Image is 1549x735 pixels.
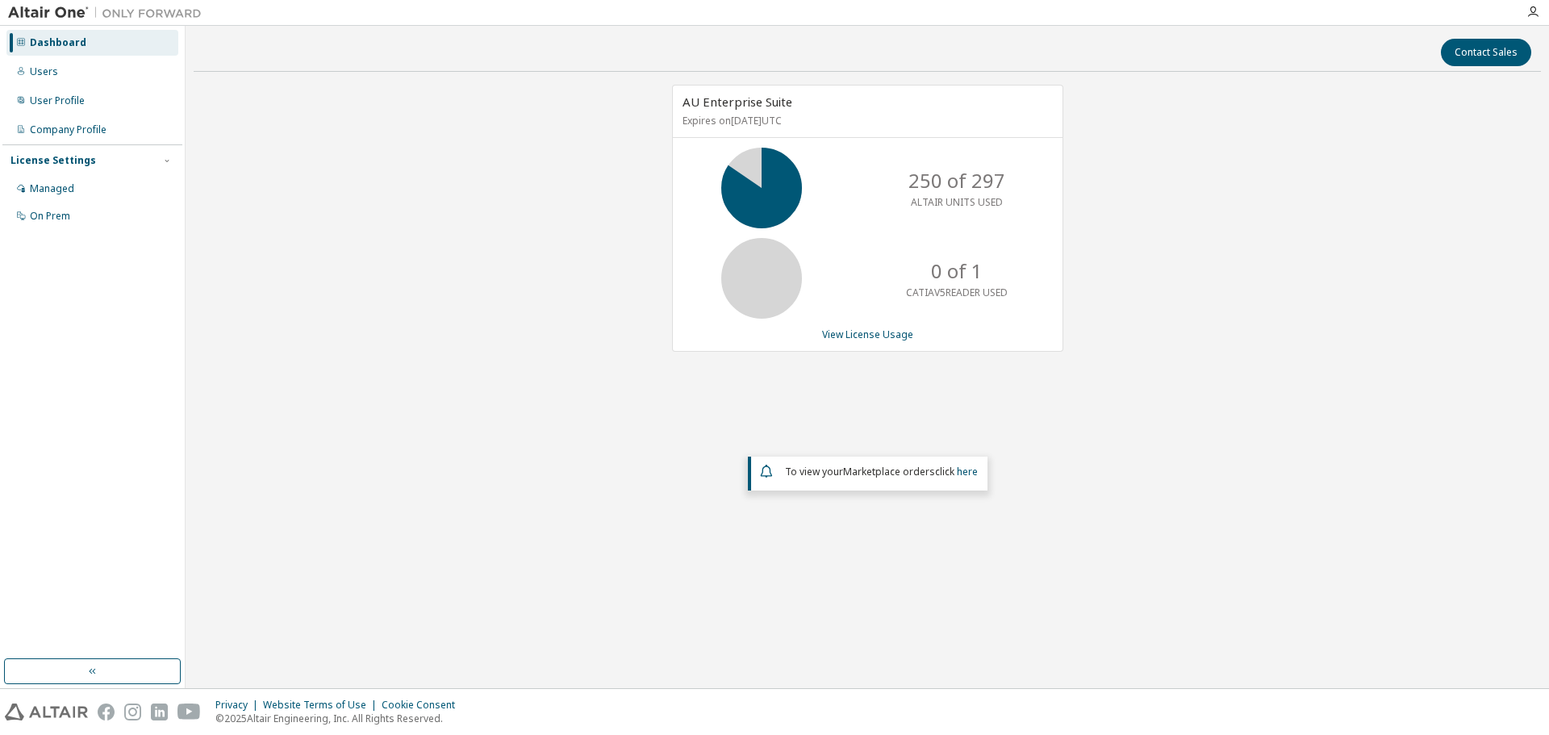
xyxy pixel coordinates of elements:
div: Users [30,65,58,78]
p: Expires on [DATE] UTC [683,114,1049,127]
img: linkedin.svg [151,704,168,720]
a: here [957,465,978,478]
div: Dashboard [30,36,86,49]
div: Website Terms of Use [263,699,382,712]
img: altair_logo.svg [5,704,88,720]
div: License Settings [10,154,96,167]
button: Contact Sales [1441,39,1531,66]
img: youtube.svg [177,704,201,720]
img: facebook.svg [98,704,115,720]
p: CATIAV5READER USED [906,286,1008,299]
p: © 2025 Altair Engineering, Inc. All Rights Reserved. [215,712,465,725]
p: 250 of 297 [908,167,1005,194]
em: Marketplace orders [843,465,935,478]
span: AU Enterprise Suite [683,94,792,110]
img: instagram.svg [124,704,141,720]
img: Altair One [8,5,210,21]
div: User Profile [30,94,85,107]
div: On Prem [30,210,70,223]
div: Cookie Consent [382,699,465,712]
div: Managed [30,182,74,195]
p: 0 of 1 [931,257,983,285]
span: To view your click [785,465,978,478]
a: View License Usage [822,328,913,341]
div: Privacy [215,699,263,712]
div: Company Profile [30,123,106,136]
p: ALTAIR UNITS USED [911,195,1003,209]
